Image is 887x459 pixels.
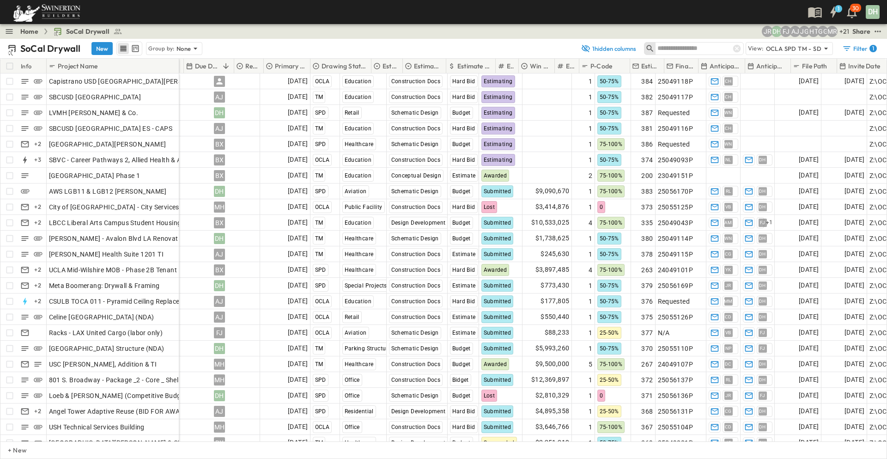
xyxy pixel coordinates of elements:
span: $177,805 [541,296,569,306]
span: Requested [658,297,690,306]
p: View: [748,43,764,54]
span: AWS LGB11 & LGB12 [PERSON_NAME] [49,187,167,196]
div: Daryll Hayward (daryll.hayward@swinerton.com) [771,26,782,37]
span: OCLA [315,157,330,163]
span: Construction Docs [391,157,441,163]
span: SPD [315,188,326,195]
span: Estimating [484,157,513,163]
span: SoCal Drywall [66,27,109,36]
span: 1 [589,202,592,212]
span: 378 [641,250,653,259]
button: 1hidden columns [576,42,642,55]
span: DH [759,269,766,270]
span: 50-75% [600,94,619,100]
div: Info [19,59,47,73]
span: $9,090,670 [535,186,570,196]
span: [DATE] [799,249,819,259]
span: 335 [641,218,653,227]
span: 1 [589,250,592,259]
div: BX [214,264,225,275]
span: TM [315,94,323,100]
span: 50-75% [600,251,619,257]
span: [DATE] [288,139,308,149]
span: Requested [658,108,690,117]
span: 379 [641,281,653,290]
span: 2 [589,171,592,180]
span: [GEOGRAPHIC_DATA] Phase 1 [49,171,140,180]
span: Submitted [484,251,511,257]
span: [DATE] [799,280,819,291]
span: Estimating [484,141,513,147]
span: Schematic Design [391,188,439,195]
img: 6c363589ada0b36f064d841b69d3a419a338230e66bb0a533688fa5cc3e9e735.png [11,2,82,22]
div: table view [116,42,142,55]
span: 50-75% [600,235,619,242]
span: WN [724,112,732,113]
span: [PERSON_NAME] Health Suite 1201 TI [49,250,164,259]
span: 75-100% [600,267,623,273]
span: Design Development [391,220,446,226]
div: Francisco J. Sanchez (frsanchez@swinerton.com) [780,26,791,37]
span: Submitted [484,220,511,226]
span: 25049114P [658,234,693,243]
span: Requested [658,140,690,149]
span: Construction Docs [391,298,441,305]
span: TM [315,235,323,242]
span: Budget [452,235,471,242]
span: Education [345,94,372,100]
span: OCLA [315,298,330,305]
span: [DATE] [288,217,308,228]
span: 373 [641,202,653,212]
span: 75-100% [600,220,623,226]
span: [DATE] [288,107,308,118]
span: TM [315,125,323,132]
div: Haaris Tahmas (haaris.tahmas@swinerton.com) [808,26,819,37]
span: Hard Bid [452,94,475,100]
div: AJ [214,249,225,260]
span: Construction Docs [391,204,441,210]
p: SoCal Drywall [20,42,80,55]
div: + 2 [32,264,43,275]
nav: breadcrumbs [20,27,128,36]
span: Meta Boomerang: Drywall & Framing [49,281,160,290]
button: row view [118,43,129,54]
a: SoCal Drywall [53,27,122,36]
span: Conceptual Design [391,172,442,179]
span: Education [345,220,372,226]
span: LVMH [PERSON_NAME] & Co. [49,108,139,117]
span: Healthcare [345,267,374,273]
span: 1 [589,155,592,165]
span: [DATE] [799,217,819,228]
span: [DATE] [799,202,819,212]
div: DH [214,107,225,118]
span: 25049117P [658,92,693,102]
span: 75-100% [600,172,623,179]
p: File Path [802,61,827,71]
div: Info [21,53,32,79]
span: [DATE] [844,296,864,306]
span: [DATE] [844,154,864,165]
span: DH [759,238,766,239]
span: Construction Docs [391,78,441,85]
button: 1 [824,4,843,20]
span: 383 [641,187,653,196]
button: DH [865,4,881,20]
span: 24049101P [658,265,693,275]
span: Aviation [345,188,367,195]
span: Hard Bid [452,125,475,132]
span: [DATE] [844,186,864,196]
div: + 2 [32,296,43,307]
span: [DATE] [799,170,819,181]
span: $3,897,485 [535,264,570,275]
span: 1 [589,281,592,290]
span: [DATE] [288,249,308,259]
span: Estimating [484,125,513,132]
span: 387 [641,108,653,117]
button: Sort [221,61,231,71]
span: SPD [315,110,326,116]
span: 1 [589,124,592,133]
div: DH [214,186,225,197]
span: [DATE] [844,264,864,275]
